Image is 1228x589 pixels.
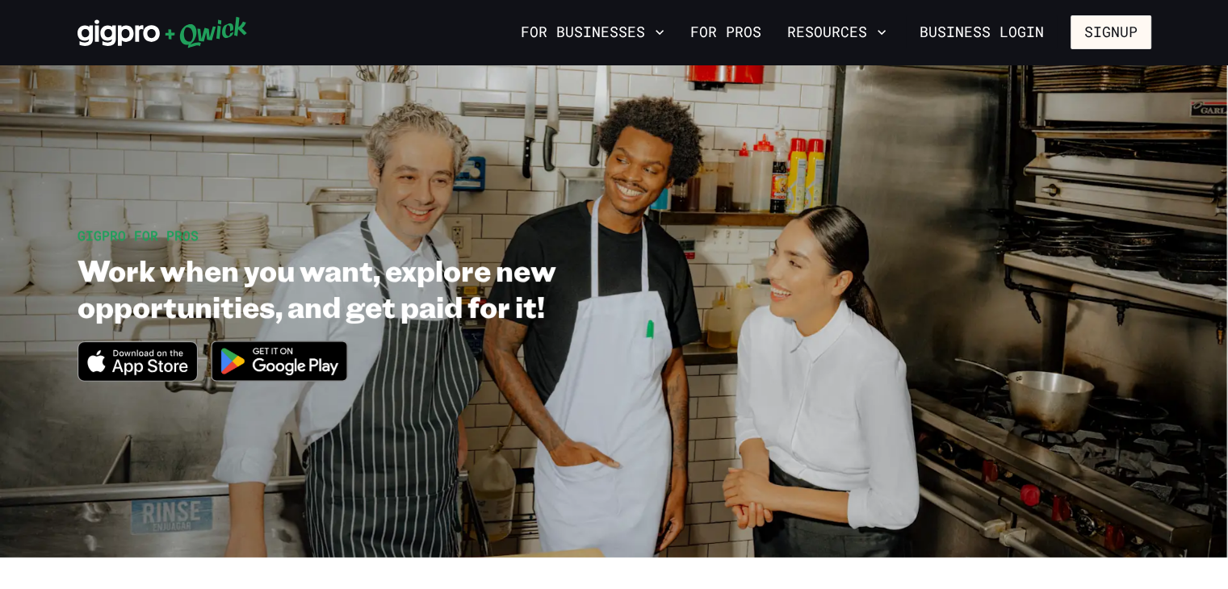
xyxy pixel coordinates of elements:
[684,19,768,46] a: For Pros
[78,227,199,244] span: GIGPRO FOR PROS
[906,15,1058,49] a: Business Login
[201,331,358,391] img: Get it on Google Play
[78,252,722,324] h1: Work when you want, explore new opportunities, and get paid for it!
[781,19,893,46] button: Resources
[1071,15,1151,49] button: Signup
[78,368,199,385] a: Download on the App Store
[514,19,671,46] button: For Businesses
